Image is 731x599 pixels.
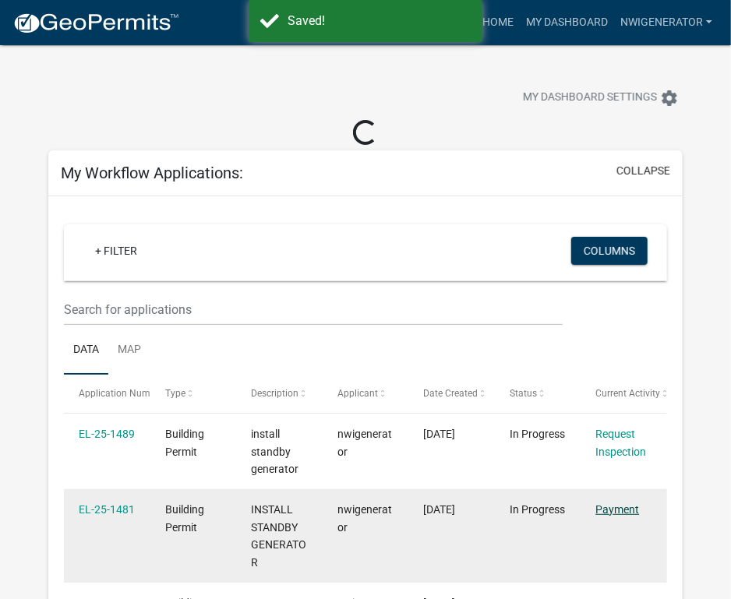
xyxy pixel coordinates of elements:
[64,375,150,412] datatable-header-cell: Application Number
[571,237,648,265] button: Columns
[423,388,478,399] span: Date Created
[108,326,150,375] a: Map
[510,388,537,399] span: Status
[83,237,150,265] a: + Filter
[408,375,495,412] datatable-header-cell: Date Created
[79,428,135,440] a: EL-25-1489
[520,8,614,37] a: My Dashboard
[476,8,520,37] a: Home
[660,89,679,107] i: settings
[337,428,392,458] span: nwigenerator
[288,12,471,30] div: Saved!
[423,503,455,516] span: 08/12/2025
[165,503,204,534] span: Building Permit
[523,89,657,107] span: My Dashboard Settings
[150,375,236,412] datatable-header-cell: Type
[581,375,667,412] datatable-header-cell: Current Activity
[595,388,660,399] span: Current Activity
[61,164,243,182] h5: My Workflow Applications:
[251,428,298,476] span: install standby generator
[495,375,581,412] datatable-header-cell: Status
[79,503,135,516] a: EL-25-1481
[236,375,323,412] datatable-header-cell: Description
[64,294,563,326] input: Search for applications
[64,326,108,375] a: Data
[595,428,646,458] a: Request Inspection
[510,83,691,113] button: My Dashboard Settingssettings
[595,503,639,516] a: Payment
[337,503,392,534] span: nwigenerator
[510,428,565,440] span: In Progress
[423,428,455,440] span: 08/13/2025
[165,388,185,399] span: Type
[616,163,670,179] button: collapse
[165,428,204,458] span: Building Permit
[510,503,565,516] span: In Progress
[323,375,409,412] datatable-header-cell: Applicant
[251,503,306,569] span: INSTALL STANDBY GENERATOR
[337,388,378,399] span: Applicant
[614,8,719,37] a: nwigenerator
[79,388,164,399] span: Application Number
[251,388,298,399] span: Description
